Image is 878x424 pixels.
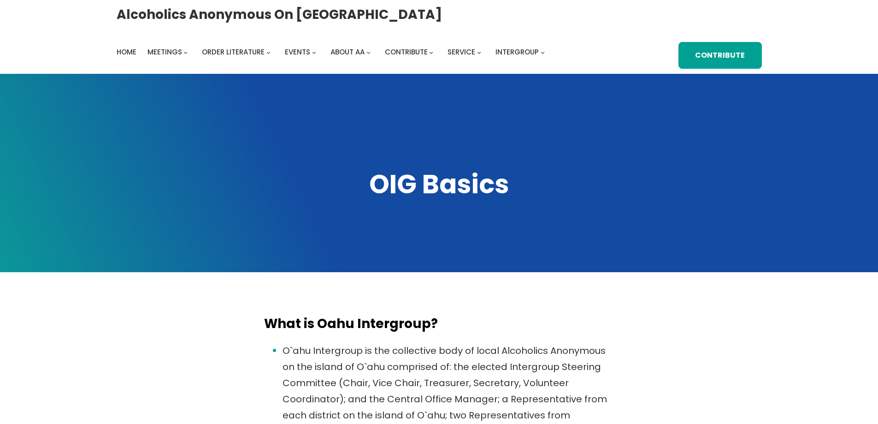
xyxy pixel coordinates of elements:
[117,46,136,59] a: Home
[330,47,365,57] span: About AA
[330,46,365,59] a: About AA
[366,50,371,54] button: About AA submenu
[183,50,188,54] button: Meetings submenu
[678,42,761,69] a: Contribute
[117,46,548,59] nav: Intergroup
[117,47,136,57] span: Home
[495,47,539,57] span: Intergroup
[385,46,428,59] a: Contribute
[312,50,316,54] button: Events submenu
[266,50,271,54] button: Order Literature submenu
[264,316,614,332] h4: What is Oahu Intergroup?
[495,46,539,59] a: Intergroup
[285,46,310,59] a: Events
[202,47,265,57] span: Order Literature
[117,3,442,26] a: Alcoholics Anonymous on [GEOGRAPHIC_DATA]
[429,50,433,54] button: Contribute submenu
[385,47,428,57] span: Contribute
[448,46,475,59] a: Service
[117,167,762,202] h1: OIG Basics
[448,47,475,57] span: Service
[541,50,545,54] button: Intergroup submenu
[147,47,182,57] span: Meetings
[477,50,481,54] button: Service submenu
[147,46,182,59] a: Meetings
[285,47,310,57] span: Events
